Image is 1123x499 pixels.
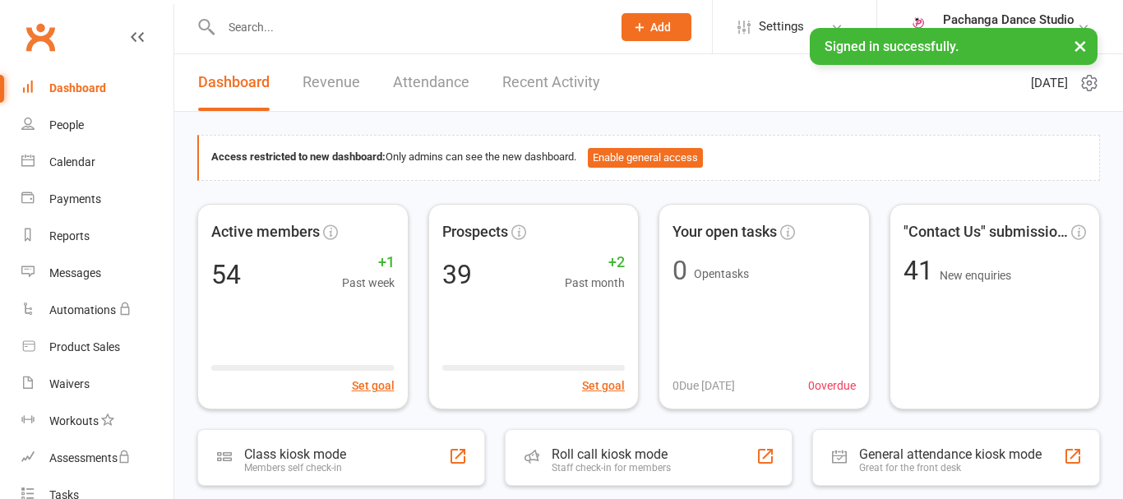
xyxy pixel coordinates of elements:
[342,274,395,292] span: Past week
[21,440,173,477] a: Assessments
[49,340,120,353] div: Product Sales
[21,292,173,329] a: Automations
[672,257,687,284] div: 0
[352,377,395,395] button: Set goal
[1031,73,1068,93] span: [DATE]
[943,27,1074,42] div: Pachanga Dance Studio
[49,118,84,132] div: People
[49,81,106,95] div: Dashboard
[650,21,671,34] span: Add
[49,192,101,206] div: Payments
[303,54,360,111] a: Revenue
[1065,28,1095,63] button: ×
[442,220,508,244] span: Prospects
[442,261,472,288] div: 39
[552,446,671,462] div: Roll call kiosk mode
[808,377,856,395] span: 0 overdue
[902,11,935,44] img: thumb_image1671416292.png
[565,251,625,275] span: +2
[672,377,735,395] span: 0 Due [DATE]
[859,462,1042,474] div: Great for the front desk
[211,261,241,288] div: 54
[903,220,1069,244] span: "Contact Us" submissions
[582,377,625,395] button: Set goal
[940,269,1011,282] span: New enquiries
[342,251,395,275] span: +1
[21,329,173,366] a: Product Sales
[565,274,625,292] span: Past month
[552,462,671,474] div: Staff check-in for members
[21,366,173,403] a: Waivers
[825,39,959,54] span: Signed in successfully.
[21,107,173,144] a: People
[859,446,1042,462] div: General attendance kiosk mode
[694,267,749,280] span: Open tasks
[49,303,116,316] div: Automations
[21,255,173,292] a: Messages
[672,220,777,244] span: Your open tasks
[49,451,131,464] div: Assessments
[244,462,346,474] div: Members self check-in
[211,148,1087,168] div: Only admins can see the new dashboard.
[21,403,173,440] a: Workouts
[588,148,703,168] button: Enable general access
[20,16,61,58] a: Clubworx
[21,181,173,218] a: Payments
[622,13,691,41] button: Add
[903,255,940,286] span: 41
[49,414,99,427] div: Workouts
[759,8,804,45] span: Settings
[393,54,469,111] a: Attendance
[49,155,95,169] div: Calendar
[49,266,101,280] div: Messages
[943,12,1074,27] div: Pachanga Dance Studio
[49,229,90,243] div: Reports
[216,16,600,39] input: Search...
[211,150,386,163] strong: Access restricted to new dashboard:
[49,377,90,390] div: Waivers
[198,54,270,111] a: Dashboard
[244,446,346,462] div: Class kiosk mode
[502,54,600,111] a: Recent Activity
[21,144,173,181] a: Calendar
[21,218,173,255] a: Reports
[211,220,320,244] span: Active members
[21,70,173,107] a: Dashboard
